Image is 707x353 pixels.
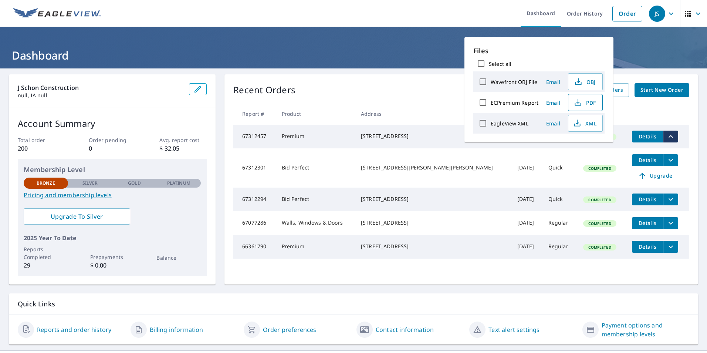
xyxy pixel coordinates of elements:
[489,60,511,67] label: Select all
[276,148,355,188] td: Bid Perfect
[636,133,659,140] span: Details
[542,211,578,235] td: Regular
[159,144,207,153] p: $ 32.05
[632,170,678,182] a: Upgrade
[90,253,135,261] p: Prepayments
[276,235,355,259] td: Premium
[511,188,542,211] td: [DATE]
[156,254,201,262] p: Balance
[233,83,295,97] p: Recent Orders
[663,194,678,205] button: filesDropdownBtn-67312294
[584,245,615,250] span: Completed
[541,97,565,108] button: Email
[636,243,659,250] span: Details
[542,148,578,188] td: Quick
[488,325,539,334] a: Text alert settings
[568,94,603,111] button: PDF
[573,77,596,86] span: OBJ
[376,325,434,334] a: Contact information
[573,119,596,128] span: XML
[361,243,505,250] div: [STREET_ADDRESS]
[491,120,528,127] label: EagleView XML
[24,208,130,225] a: Upgrade To Silver
[663,217,678,229] button: filesDropdownBtn-67077286
[361,219,505,226] div: [STREET_ADDRESS]
[544,120,562,127] span: Email
[544,99,562,106] span: Email
[491,99,538,106] label: ECPremium Report
[584,166,615,171] span: Completed
[18,83,183,92] p: J Schon Construction
[473,46,605,56] p: Files
[649,6,665,22] div: JS
[361,164,505,171] div: [STREET_ADDRESS][PERSON_NAME][PERSON_NAME]
[89,136,136,144] p: Order pending
[18,92,183,99] p: null, IA null
[233,188,275,211] td: 67312294
[663,131,678,142] button: filesDropdownBtn-67312457
[511,235,542,259] td: [DATE]
[233,103,275,125] th: Report #
[90,261,135,270] p: $ 0.00
[511,148,542,188] td: [DATE]
[632,194,663,205] button: detailsBtn-67312294
[632,154,663,166] button: detailsBtn-67312301
[632,241,663,253] button: detailsBtn-66361790
[542,235,578,259] td: Regular
[584,221,615,226] span: Completed
[18,299,689,309] p: Quick Links
[663,154,678,166] button: filesDropdownBtn-67312301
[568,115,603,132] button: XML
[511,211,542,235] td: [DATE]
[9,48,698,63] h1: Dashboard
[37,180,55,186] p: Bronze
[276,103,355,125] th: Product
[632,217,663,229] button: detailsBtn-67077286
[18,136,65,144] p: Total order
[663,241,678,253] button: filesDropdownBtn-66361790
[37,325,111,334] a: Reports and order history
[18,117,207,130] p: Account Summary
[24,245,68,261] p: Reports Completed
[24,261,68,270] p: 29
[544,78,562,85] span: Email
[632,131,663,142] button: detailsBtn-67312457
[263,325,317,334] a: Order preferences
[636,219,659,226] span: Details
[24,191,201,199] a: Pricing and membership levels
[167,180,190,186] p: Platinum
[82,180,98,186] p: Silver
[584,197,615,202] span: Completed
[24,233,201,242] p: 2025 Year To Date
[541,76,565,88] button: Email
[568,73,603,90] button: OBJ
[233,211,275,235] td: 67077286
[361,195,505,203] div: [STREET_ADDRESS]
[636,171,674,180] span: Upgrade
[128,180,141,186] p: Gold
[276,188,355,211] td: Bid Perfect
[355,103,511,125] th: Address
[150,325,203,334] a: Billing information
[24,165,201,175] p: Membership Level
[602,321,689,339] a: Payment options and membership levels
[30,212,124,221] span: Upgrade To Silver
[159,136,207,144] p: Avg. report cost
[541,118,565,129] button: Email
[361,132,505,140] div: [STREET_ADDRESS]
[276,125,355,148] td: Premium
[89,144,136,153] p: 0
[233,148,275,188] td: 67312301
[635,83,689,97] a: Start New Order
[491,78,537,85] label: Wavefront OBJ File
[18,144,65,153] p: 200
[13,8,101,19] img: EV Logo
[542,188,578,211] td: Quick
[573,98,596,107] span: PDF
[636,196,659,203] span: Details
[636,157,659,164] span: Details
[233,235,275,259] td: 66361790
[233,125,275,148] td: 67312457
[640,85,683,95] span: Start New Order
[612,6,642,21] a: Order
